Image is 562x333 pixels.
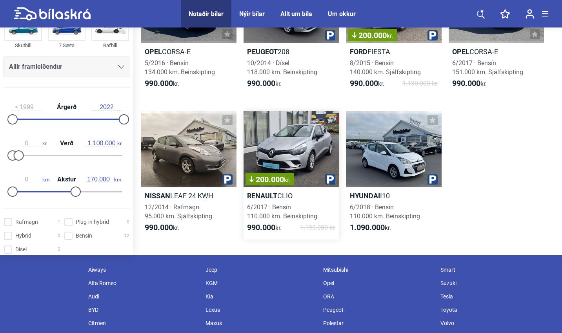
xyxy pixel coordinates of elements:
[202,317,319,330] div: Maxus
[145,59,215,76] span: 5/2016 · Bensín 134.000 km. Beinskipting
[387,32,393,40] span: kr.
[145,48,162,56] b: Opel
[526,9,534,19] img: user-login.svg
[145,192,170,200] b: Nissan
[86,140,122,147] span: kr.
[84,317,202,330] div: Citroen
[350,79,384,88] span: kr.
[452,59,523,76] span: 6/2017 · Bensín 151.000 km. Sjálfskipting
[145,223,173,232] b: 990.000
[437,290,554,303] div: Tesla
[145,79,173,88] b: 990.000
[247,223,282,232] span: kr.
[58,218,60,226] span: 1
[300,223,336,232] span: 1.190.000 kr.
[352,31,393,39] span: 200.000
[437,276,554,290] div: Suzuki
[452,79,487,88] span: kr.
[141,47,236,56] h2: CORSA-E
[452,79,480,88] b: 990.000
[247,48,278,56] b: Peugeot
[452,48,469,56] b: Opel
[350,223,385,232] b: 1.090.000
[202,303,319,317] div: Lexus
[247,59,317,76] span: 10/2014 · Dísel 118.000 km. Beinskipting
[58,140,75,146] span: Verð
[11,140,47,147] span: kr.
[58,232,60,240] span: 0
[350,203,420,220] span: 6/2018 · Bensín 110.000 km. Beinskipting
[55,104,78,110] span: Árgerð
[247,192,277,200] b: Renault
[247,79,275,88] b: 990.000
[48,41,85,50] div: 7 Sæta
[350,223,391,232] span: kr.
[346,47,442,56] h2: FIESTA
[11,176,51,183] span: km.
[325,174,335,185] img: parking.png
[91,41,129,50] div: Rafbíll
[247,79,282,88] span: kr.
[189,10,224,18] a: Notaðir bílar
[346,111,442,240] a: HyundaiI106/2018 · Bensín110.000 km. Beinskipting1.090.000kr.
[124,232,129,240] span: 12
[346,191,442,200] h2: I10
[84,263,202,276] div: Aiways
[4,41,42,50] div: Skutbíll
[83,176,122,183] span: km.
[222,174,233,185] img: parking.png
[141,191,236,200] h2: LEAF 24 KWH
[319,263,437,276] div: Mitsubishi
[84,276,202,290] div: Alfa Romeo
[15,232,31,240] span: Hybrid
[350,192,380,200] b: Hyundai
[244,47,339,56] h2: 208
[141,111,236,240] a: NissanLEAF 24 KWH12/2014 · Rafmagn95.000 km. Sjálfskipting990.000kr.
[145,79,179,88] span: kr.
[350,79,378,88] b: 990.000
[449,47,544,56] h2: CORSA-E
[319,290,437,303] div: ORA
[319,303,437,317] div: Peugeot
[437,303,554,317] div: Toyota
[202,276,319,290] div: KGM
[247,203,317,220] span: 6/2017 · Bensín 110.000 km. Beinskipting
[350,48,367,56] b: Ford
[145,223,179,232] span: kr.
[249,176,290,183] span: 200.000
[319,317,437,330] div: Polestar
[127,218,129,226] span: 0
[55,176,78,183] span: Akstur
[15,245,27,254] span: Dísel
[437,317,554,330] div: Volvo
[319,276,437,290] div: Opel
[427,174,438,185] img: parking.png
[280,10,312,18] a: Allt um bíla
[437,263,554,276] div: Smart
[15,218,38,226] span: Rafmagn
[58,245,60,254] span: 2
[84,290,202,303] div: Audi
[284,176,290,184] span: kr.
[427,30,438,40] img: parking.png
[202,290,319,303] div: Kia
[76,218,109,226] span: Plug-in hybrid
[350,59,421,76] span: 8/2015 · Bensín 140.000 km. Sjálfskipting
[145,203,212,220] span: 12/2014 · Rafmagn 95.000 km. Sjálfskipting
[247,223,275,232] b: 990.000
[402,79,438,88] span: 1.190.000 kr.
[244,191,339,200] h2: CLIO
[84,303,202,317] div: BYD
[328,10,356,18] a: Um okkur
[76,232,92,240] span: Bensín
[9,61,62,72] span: Allir framleiðendur
[239,10,265,18] a: Nýir bílar
[244,111,339,240] a: 200.000kr.RenaultCLIO6/2017 · Bensín110.000 km. Beinskipting990.000kr.1.190.000 kr.
[325,30,335,40] img: parking.png
[202,263,319,276] div: Jeep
